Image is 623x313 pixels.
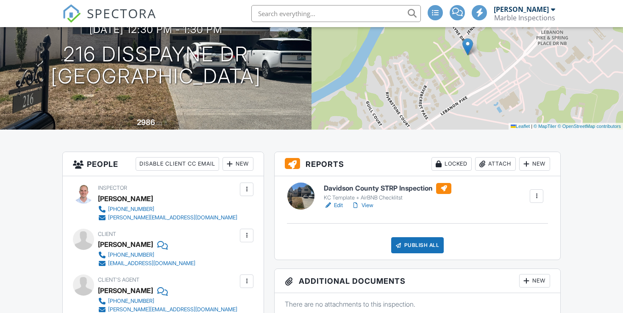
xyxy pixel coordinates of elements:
div: New [519,157,550,171]
p: There are no attachments to this inspection. [285,299,550,309]
a: [PHONE_NUMBER] [98,251,195,259]
div: Marble Inspections [494,14,555,22]
div: 2986 [137,118,155,127]
span: sq. ft. [156,120,168,126]
a: [PHONE_NUMBER] [98,205,237,213]
a: View [351,201,373,210]
a: SPECTORA [62,11,156,29]
h3: Reports [275,152,560,176]
div: [PERSON_NAME][EMAIL_ADDRESS][DOMAIN_NAME] [108,214,237,221]
span: Inspector [98,185,127,191]
div: New [519,274,550,288]
a: [EMAIL_ADDRESS][DOMAIN_NAME] [98,259,195,268]
div: [PHONE_NUMBER] [108,298,154,305]
h1: 216 Disspayne Dr [GEOGRAPHIC_DATA] [51,43,261,88]
div: [EMAIL_ADDRESS][DOMAIN_NAME] [108,260,195,267]
div: KC Template + AirBNB Checklitst [324,194,451,201]
div: [PHONE_NUMBER] [108,206,154,213]
div: [PERSON_NAME] [98,238,153,251]
a: Edit [324,201,343,210]
div: Attach [475,157,516,171]
input: Search everything... [251,5,421,22]
img: The Best Home Inspection Software - Spectora [62,4,81,23]
div: New [222,157,253,171]
div: [PERSON_NAME] [98,192,153,205]
a: Davidson County STRP Inspection KC Template + AirBNB Checklitst [324,183,451,202]
span: Client's Agent [98,277,139,283]
a: [PERSON_NAME] [98,284,153,297]
span: SPECTORA [87,4,156,22]
h3: People [63,152,264,176]
a: © MapTiler [534,124,556,129]
div: Publish All [391,237,444,253]
a: [PERSON_NAME][EMAIL_ADDRESS][DOMAIN_NAME] [98,213,237,222]
a: © OpenStreetMap contributors [558,124,621,129]
h6: Davidson County STRP Inspection [324,183,451,194]
div: [PERSON_NAME][EMAIL_ADDRESS][DOMAIN_NAME] [108,306,237,313]
h3: [DATE] 12:30 pm - 1:30 pm [89,24,222,35]
div: Locked [431,157,472,171]
div: [PERSON_NAME] [494,5,549,14]
div: [PHONE_NUMBER] [108,252,154,258]
span: Client [98,231,116,237]
img: Marker [462,38,473,55]
span: | [531,124,532,129]
a: [PHONE_NUMBER] [98,297,237,305]
h3: Additional Documents [275,269,560,293]
div: Disable Client CC Email [136,157,219,171]
a: Leaflet [511,124,530,129]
